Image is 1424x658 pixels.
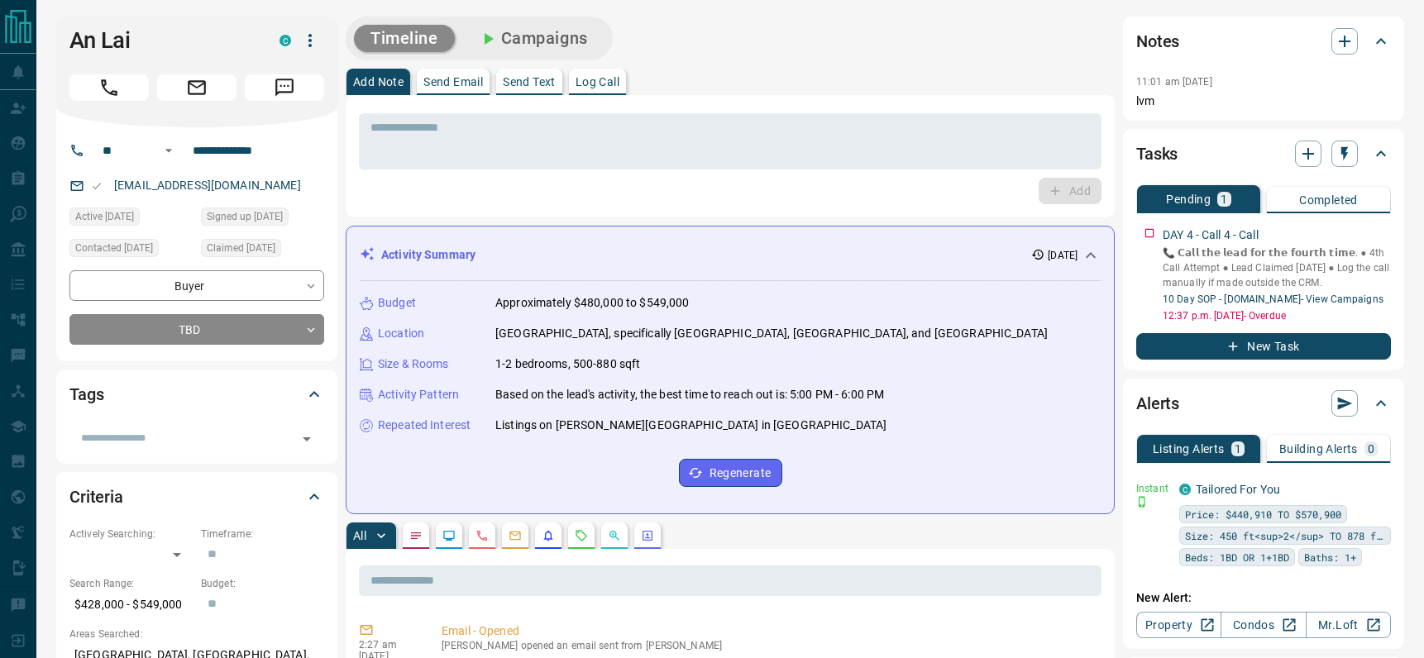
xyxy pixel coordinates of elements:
[495,355,640,373] p: 1-2 bedrooms, 500-880 sqft
[641,529,654,542] svg: Agent Actions
[69,627,324,641] p: Areas Searched:
[69,527,193,541] p: Actively Searching:
[503,76,556,88] p: Send Text
[157,74,237,101] span: Email
[75,208,134,225] span: Active [DATE]
[1185,527,1385,544] span: Size: 450 ft<sup>2</sup> TO 878 ft<sup>2</sup>
[1163,226,1259,244] p: DAY 4 - Call 4 - Call
[354,25,455,52] button: Timeline
[69,576,193,591] p: Search Range:
[495,417,886,434] p: Listings on [PERSON_NAME][GEOGRAPHIC_DATA] in [GEOGRAPHIC_DATA]
[69,381,103,408] h2: Tags
[69,591,193,618] p: $428,000 - $549,000
[245,74,324,101] span: Message
[442,622,1095,640] p: Email - Opened
[1306,612,1391,638] a: Mr.Loft
[1048,248,1078,263] p: [DATE]
[69,314,324,345] div: TBD
[1136,481,1169,496] p: Instant
[378,294,416,312] p: Budget
[201,239,324,262] div: Wed Jul 16 2025
[1185,506,1341,522] span: Price: $440,910 TO $570,900
[201,576,324,591] p: Budget:
[207,208,283,225] span: Signed up [DATE]
[1136,333,1391,360] button: New Task
[442,529,456,542] svg: Lead Browsing Activity
[1136,390,1179,417] h2: Alerts
[575,529,588,542] svg: Requests
[1163,308,1391,323] p: 12:37 p.m. [DATE] - Overdue
[1279,443,1358,455] p: Building Alerts
[475,529,489,542] svg: Calls
[1136,21,1391,61] div: Notes
[1299,194,1358,206] p: Completed
[1304,549,1356,565] span: Baths: 1+
[359,639,417,651] p: 2:27 am
[423,76,483,88] p: Send Email
[608,529,621,542] svg: Opportunities
[280,35,291,46] div: condos.ca
[1163,293,1383,305] a: 10 Day SOP - [DOMAIN_NAME]- View Campaigns
[1136,384,1391,423] div: Alerts
[1185,549,1289,565] span: Beds: 1BD OR 1+1BD
[378,386,459,403] p: Activity Pattern
[461,25,604,52] button: Campaigns
[69,27,255,54] h1: An Lai
[442,640,1095,651] p: [PERSON_NAME] opened an email sent from [PERSON_NAME]
[542,529,555,542] svg: Listing Alerts
[75,240,153,256] span: Contacted [DATE]
[1196,483,1280,496] a: Tailored For You
[207,240,275,256] span: Claimed [DATE]
[1235,443,1241,455] p: 1
[69,374,324,414] div: Tags
[1221,193,1227,205] p: 1
[1136,141,1178,167] h2: Tasks
[360,240,1101,270] div: Activity Summary[DATE]
[1179,484,1191,495] div: condos.ca
[1136,93,1391,110] p: lvm
[1136,496,1148,508] svg: Push Notification Only
[378,355,449,373] p: Size & Rooms
[69,239,193,262] div: Wed Aug 06 2025
[1163,246,1391,290] p: 📞 𝗖𝗮𝗹𝗹 𝘁𝗵𝗲 𝗹𝗲𝗮𝗱 𝗳𝗼𝗿 𝘁𝗵𝗲 𝗳𝗼𝘂𝗿𝘁𝗵 𝘁𝗶𝗺𝗲. ‎● 4th Call Attempt ● Lead Claimed [DATE] ‎● Log the call ma...
[114,179,301,192] a: [EMAIL_ADDRESS][DOMAIN_NAME]
[509,529,522,542] svg: Emails
[69,74,149,101] span: Call
[353,530,366,541] p: All
[679,459,782,487] button: Regenerate
[1153,443,1225,455] p: Listing Alerts
[69,270,324,301] div: Buyer
[1221,612,1306,638] a: Condos
[353,76,404,88] p: Add Note
[91,180,103,192] svg: Email Valid
[381,246,475,264] p: Activity Summary
[378,325,424,342] p: Location
[409,529,423,542] svg: Notes
[201,527,324,541] p: Timeframe:
[69,477,324,517] div: Criteria
[1136,589,1391,607] p: New Alert:
[159,141,179,160] button: Open
[201,207,324,231] div: Wed Jul 16 2025
[1136,612,1221,638] a: Property
[495,386,884,403] p: Based on the lead's activity, the best time to reach out is: 5:00 PM - 6:00 PM
[1136,76,1212,88] p: 11:01 am [DATE]
[1136,28,1179,55] h2: Notes
[1166,193,1211,205] p: Pending
[378,417,471,434] p: Repeated Interest
[1136,134,1391,174] div: Tasks
[69,207,193,231] div: Wed Jul 16 2025
[576,76,619,88] p: Log Call
[1368,443,1374,455] p: 0
[495,325,1048,342] p: [GEOGRAPHIC_DATA], specifically [GEOGRAPHIC_DATA], [GEOGRAPHIC_DATA], and [GEOGRAPHIC_DATA]
[295,427,318,451] button: Open
[69,484,123,510] h2: Criteria
[495,294,689,312] p: Approximately $480,000 to $549,000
